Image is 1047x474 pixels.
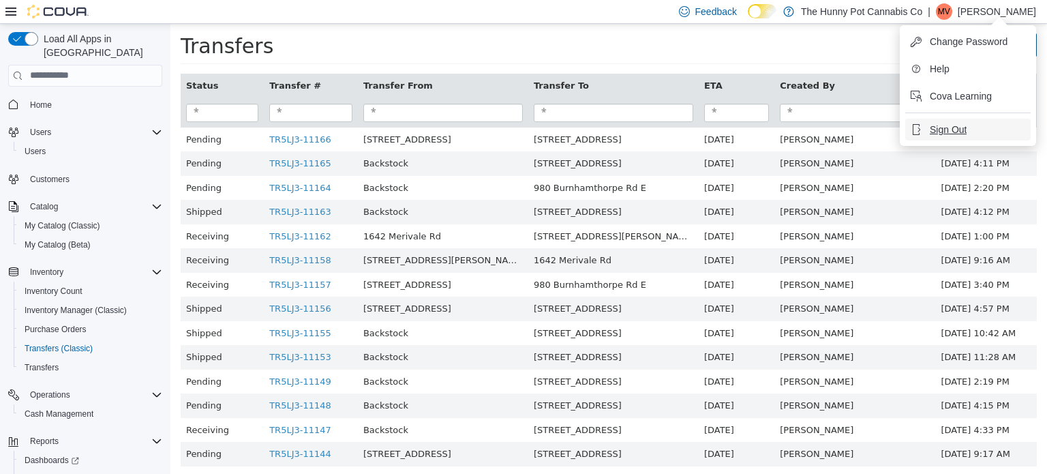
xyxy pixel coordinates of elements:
[609,231,683,241] span: Suzi Strand
[19,237,162,253] span: My Catalog (Beta)
[801,3,922,20] p: The Hunny Pot Cannabis Co
[14,404,168,424] button: Cash Management
[528,128,604,152] td: [DATE]
[609,328,683,338] span: Brandon Saltzman
[528,273,604,297] td: [DATE]
[19,302,162,319] span: Inventory Manager (Classic)
[10,418,93,443] td: Pending
[3,123,168,142] button: Users
[30,100,52,110] span: Home
[363,353,451,363] span: 495 Welland Ave
[3,197,168,216] button: Catalog
[765,370,866,394] td: [DATE] 4:15 PM
[25,239,91,250] span: My Catalog (Beta)
[30,389,70,400] span: Operations
[528,394,604,419] td: [DATE]
[609,353,683,363] span: Nolan Ryan
[10,224,93,249] td: Receiving
[765,394,866,419] td: [DATE] 4:33 PM
[765,152,866,177] td: [DATE] 2:20 PM
[10,346,93,370] td: Pending
[528,297,604,322] td: [DATE]
[609,55,667,69] button: Created By
[363,55,421,69] button: Transfer To
[19,359,162,376] span: Transfers
[905,85,1031,107] button: Cova Learning
[765,418,866,443] td: [DATE] 9:17 AM
[528,201,604,225] td: [DATE]
[363,425,451,435] span: 600 Fleet St
[99,425,161,435] a: TR5LJ3-11144
[30,127,51,138] span: Users
[99,110,161,121] a: TR5LJ3-11166
[30,174,70,185] span: Customers
[765,128,866,152] td: [DATE] 4:11 PM
[10,321,93,346] td: Shipped
[928,3,930,20] p: |
[99,159,161,169] a: TR5LJ3-11164
[528,370,604,394] td: [DATE]
[25,433,162,449] span: Reports
[528,249,604,273] td: [DATE]
[25,455,79,466] span: Dashboards
[609,159,683,169] span: Jessie Britton
[25,124,57,140] button: Users
[19,218,162,234] span: My Catalog (Classic)
[99,376,161,387] a: TR5LJ3-11148
[10,152,93,177] td: Pending
[609,134,683,145] span: Maly Vang
[748,18,748,19] span: Dark Mode
[99,304,161,314] a: TR5LJ3-11155
[765,104,866,128] td: [DATE] 4:38 PM
[3,169,168,189] button: Customers
[3,385,168,404] button: Operations
[765,443,866,467] td: [DATE] 3:44 PM
[25,387,76,403] button: Operations
[99,207,161,218] a: TR5LJ3-11162
[363,376,451,387] span: 7481 Oakwood Drive
[193,231,354,241] span: 121 Clarence Street
[99,134,161,145] a: TR5LJ3-11165
[193,55,265,69] button: Transfer From
[25,96,162,113] span: Home
[765,176,866,201] td: [DATE] 4:12 PM
[10,297,93,322] td: Shipped
[936,3,952,20] div: Maly Vang
[14,142,168,161] button: Users
[19,452,85,469] a: Dashboards
[25,343,93,354] span: Transfers (Classic)
[765,201,866,225] td: [DATE] 1:00 PM
[99,183,161,193] a: TR5LJ3-11163
[25,146,46,157] span: Users
[938,3,950,20] span: MV
[19,237,96,253] a: My Catalog (Beta)
[528,443,604,467] td: [DATE]
[30,267,63,278] span: Inventory
[19,340,98,357] a: Transfers (Classic)
[25,171,162,188] span: Customers
[25,198,162,215] span: Catalog
[3,432,168,451] button: Reports
[363,183,451,193] span: 2591 Yonge St
[99,401,161,411] a: TR5LJ3-11147
[765,224,866,249] td: [DATE] 9:16 AM
[793,9,866,33] a: New Transfer
[19,143,51,160] a: Users
[99,280,161,290] a: TR5LJ3-11156
[193,304,238,314] span: Backstock
[99,328,161,338] a: TR5LJ3-11153
[363,159,476,169] span: 980 Burnhamthorpe Rd E
[25,198,63,215] button: Catalog
[10,443,93,467] td: Receiving
[99,256,161,266] a: TR5LJ3-11157
[3,95,168,115] button: Home
[10,273,93,297] td: Shipped
[528,418,604,443] td: [DATE]
[30,201,58,212] span: Catalog
[38,32,162,59] span: Load All Apps in [GEOGRAPHIC_DATA]
[19,218,106,234] a: My Catalog (Classic)
[363,231,441,241] span: 1642 Merivale Rd
[27,5,89,18] img: Cova
[609,256,683,266] span: Laura Vale
[609,425,683,435] span: Jason Harrison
